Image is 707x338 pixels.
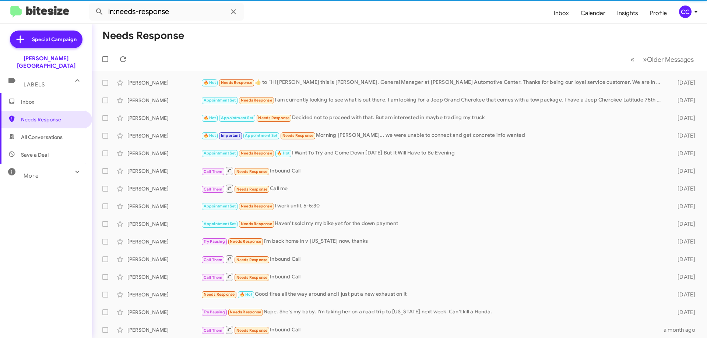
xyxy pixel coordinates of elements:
[127,97,201,104] div: [PERSON_NAME]
[21,151,49,159] span: Save a Deal
[201,325,664,334] div: Inbound Call
[127,79,201,86] div: [PERSON_NAME]
[666,273,701,281] div: [DATE]
[127,167,201,175] div: [PERSON_NAME]
[666,132,701,139] div: [DATE]
[644,3,673,24] a: Profile
[201,166,666,175] div: Inbound Call
[127,220,201,228] div: [PERSON_NAME]
[245,133,277,138] span: Appointment Set
[201,149,666,157] div: I Want To Try and Come Down [DATE] But It Will Have to Be Evening
[666,114,701,122] div: [DATE]
[204,115,216,120] span: 🔥 Hot
[241,98,272,103] span: Needs Response
[666,220,701,228] div: [DATE]
[630,55,634,64] span: «
[24,172,39,179] span: More
[666,203,701,210] div: [DATE]
[127,132,201,139] div: [PERSON_NAME]
[21,98,84,106] span: Inbox
[201,96,666,104] div: I am currently looking to see what is out there. I am looking for a Jeep Grand Cherokee that come...
[127,291,201,298] div: [PERSON_NAME]
[204,133,216,138] span: 🔥 Hot
[236,169,268,174] span: Needs Response
[241,204,272,209] span: Needs Response
[241,151,272,156] span: Needs Response
[204,310,225,314] span: Try Pausing
[204,328,223,333] span: Call Them
[643,55,647,64] span: »
[204,98,236,103] span: Appointment Set
[673,6,699,18] button: CC
[204,257,223,262] span: Call Them
[201,114,666,122] div: Decided not to proceed with that. But am interested in maybe trading my truck
[277,151,289,156] span: 🔥 Hot
[201,131,666,140] div: Morning [PERSON_NAME]... we were unable to connect and get concrete info wanted
[127,114,201,122] div: [PERSON_NAME]
[679,6,692,18] div: CC
[666,256,701,263] div: [DATE]
[201,184,666,193] div: Call me
[639,52,698,67] button: Next
[666,97,701,104] div: [DATE]
[647,56,694,64] span: Older Messages
[204,221,236,226] span: Appointment Set
[666,150,701,157] div: [DATE]
[626,52,639,67] button: Previous
[201,290,666,299] div: Good tires all the way around and I just put a new exhaust on it
[204,204,236,209] span: Appointment Set
[666,167,701,175] div: [DATE]
[204,239,225,244] span: Try Pausing
[258,115,289,120] span: Needs Response
[221,80,252,85] span: Needs Response
[127,238,201,245] div: [PERSON_NAME]
[89,3,244,21] input: Search
[21,134,63,141] span: All Conversations
[575,3,611,24] a: Calendar
[666,79,701,86] div: [DATE]
[236,328,268,333] span: Needs Response
[201,237,666,246] div: I'm back home in v [US_STATE] now, thanks
[21,116,84,123] span: Needs Response
[548,3,575,24] a: Inbox
[611,3,644,24] a: Insights
[201,272,666,281] div: Inbound Call
[666,185,701,192] div: [DATE]
[236,187,268,192] span: Needs Response
[24,81,45,88] span: Labels
[204,151,236,156] span: Appointment Set
[240,292,252,297] span: 🔥 Hot
[664,326,701,334] div: a month ago
[201,308,666,316] div: Nope. She's my baby. I'm taking her on a road trip to [US_STATE] next week. Can't kill a Honda.
[204,275,223,280] span: Call Them
[204,292,235,297] span: Needs Response
[201,255,666,264] div: Inbound Call
[10,31,82,48] a: Special Campaign
[127,309,201,316] div: [PERSON_NAME]
[221,133,240,138] span: Important
[666,309,701,316] div: [DATE]
[236,257,268,262] span: Needs Response
[204,187,223,192] span: Call Them
[201,202,666,210] div: I work until. 5-5:30
[127,150,201,157] div: [PERSON_NAME]
[204,169,223,174] span: Call Them
[127,203,201,210] div: [PERSON_NAME]
[230,310,261,314] span: Needs Response
[32,36,77,43] span: Special Campaign
[127,185,201,192] div: [PERSON_NAME]
[236,275,268,280] span: Needs Response
[204,80,216,85] span: 🔥 Hot
[127,273,201,281] div: [PERSON_NAME]
[241,221,272,226] span: Needs Response
[127,326,201,334] div: [PERSON_NAME]
[221,115,253,120] span: Appointment Set
[102,30,184,42] h1: Needs Response
[201,78,666,87] div: ​👍​ to “ Hi [PERSON_NAME] this is [PERSON_NAME], General Manager at [PERSON_NAME] Automotive Cent...
[626,52,698,67] nav: Page navigation example
[201,220,666,228] div: Haven't sold my my bike yet for the down payment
